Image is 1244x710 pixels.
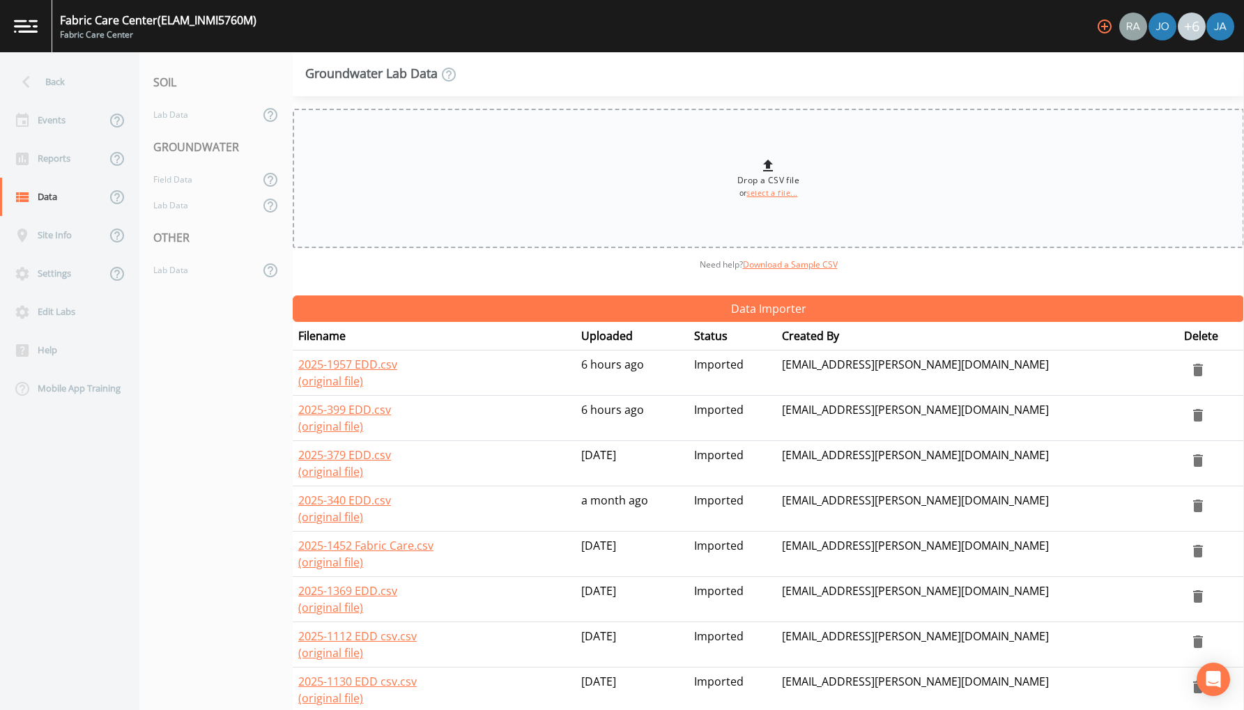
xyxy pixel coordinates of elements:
div: Groundwater Lab Data [305,66,457,83]
td: Imported [689,441,776,486]
td: [EMAIL_ADDRESS][PERSON_NAME][DOMAIN_NAME] [776,577,1178,622]
div: OTHER [139,218,293,257]
div: Josh Dutton [1148,13,1177,40]
div: Radlie J Storer [1119,13,1148,40]
th: Created By [776,322,1178,350]
a: 2025-1112 EDD csv.csv [298,628,417,644]
a: (original file) [298,373,363,389]
th: Delete [1178,322,1244,350]
button: Data Importer [293,295,1244,322]
div: Open Intercom Messenger [1197,663,1230,696]
a: Download a Sample CSV [743,258,838,270]
td: Imported [689,396,776,441]
button: delete [1184,492,1212,520]
td: Imported [689,622,776,667]
div: Fabric Care Center [60,29,256,41]
td: [EMAIL_ADDRESS][PERSON_NAME][DOMAIN_NAME] [776,622,1178,667]
td: 6 hours ago [576,350,689,396]
button: delete [1184,401,1212,429]
a: 2025-1369 EDD.csv [298,583,397,599]
th: Status [689,322,776,350]
a: 2025-1957 EDD.csv [298,357,397,372]
img: 7493944169e4cb9b715a099ebe515ac2 [1119,13,1147,40]
td: [EMAIL_ADDRESS][PERSON_NAME][DOMAIN_NAME] [776,396,1178,441]
td: [DATE] [576,577,689,622]
a: (original file) [298,509,363,525]
a: Lab Data [139,192,259,218]
a: Field Data [139,167,259,192]
a: (original file) [298,419,363,434]
td: a month ago [576,486,689,532]
div: Fabric Care Center (ELAM_INMI5760M) [60,12,256,29]
td: Imported [689,486,776,532]
td: [EMAIL_ADDRESS][PERSON_NAME][DOMAIN_NAME] [776,532,1178,577]
a: 2025-379 EDD.csv [298,447,391,463]
div: +6 [1178,13,1206,40]
a: 2025-340 EDD.csv [298,493,391,508]
a: 2025-1130 EDD csv.csv [298,674,417,689]
th: Uploaded [576,322,689,350]
a: (original file) [298,464,363,479]
a: select a file... [746,188,797,198]
td: Imported [689,577,776,622]
td: Imported [689,532,776,577]
td: [EMAIL_ADDRESS][PERSON_NAME][DOMAIN_NAME] [776,486,1178,532]
span: Need help? [700,258,838,270]
td: [DATE] [576,441,689,486]
button: delete [1184,537,1212,565]
button: delete [1184,628,1212,656]
a: (original file) [298,690,363,706]
td: [DATE] [576,532,689,577]
a: 2025-399 EDD.csv [298,402,391,417]
img: 747fbe677637578f4da62891070ad3f4 [1206,13,1234,40]
a: (original file) [298,555,363,570]
button: delete [1184,356,1212,384]
td: 6 hours ago [576,396,689,441]
img: logo [14,20,38,33]
button: delete [1184,582,1212,610]
div: GROUNDWATER [139,128,293,167]
td: [DATE] [576,622,689,667]
td: [EMAIL_ADDRESS][PERSON_NAME][DOMAIN_NAME] [776,350,1178,396]
a: 2025-1452 Fabric Care.csv [298,538,433,553]
button: delete [1184,447,1212,474]
a: Lab Data [139,257,259,283]
a: (original file) [298,600,363,615]
a: Lab Data [139,102,259,128]
div: Drop a CSV file [737,157,799,199]
button: delete [1184,673,1212,701]
a: (original file) [298,645,363,661]
small: or [739,188,798,198]
td: [EMAIL_ADDRESS][PERSON_NAME][DOMAIN_NAME] [776,441,1178,486]
td: Imported [689,350,776,396]
img: eb8b2c35ded0d5aca28d215f14656a61 [1149,13,1176,40]
th: Filename [293,322,576,350]
div: SOIL [139,63,293,102]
